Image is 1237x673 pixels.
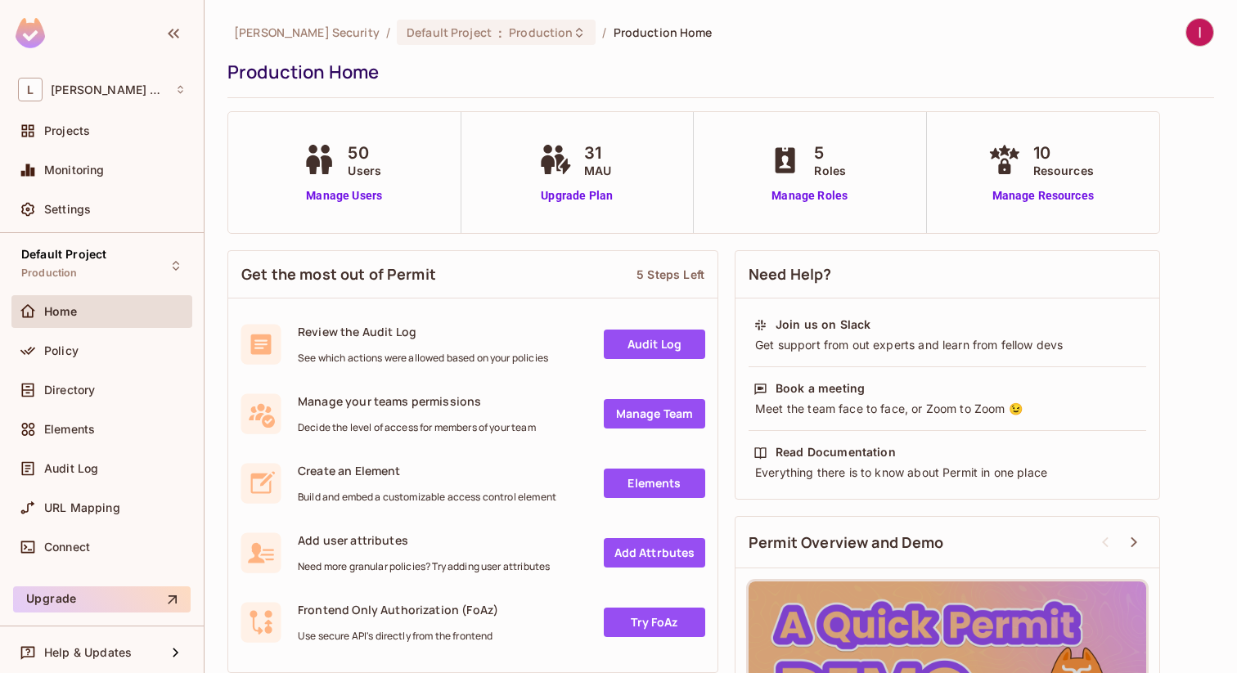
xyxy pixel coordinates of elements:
span: Need more granular policies? Try adding user attributes [298,560,550,573]
span: Add user attributes [298,532,550,548]
div: 5 Steps Left [636,267,704,282]
li: / [602,25,606,40]
span: Production [509,25,573,40]
span: Use secure API's directly from the frontend [298,630,498,643]
a: Try FoAz [604,608,705,637]
div: Read Documentation [776,444,896,460]
span: Need Help? [749,264,832,285]
div: Join us on Slack [776,316,870,333]
a: Manage Resources [984,187,1102,204]
span: Decide the level of access for members of your team [298,421,536,434]
span: Policy [44,344,79,357]
span: Users [348,162,381,179]
span: the active workspace [234,25,380,40]
li: / [386,25,390,40]
span: 31 [584,141,611,165]
div: Get support from out experts and learn from fellow devs [753,337,1141,353]
span: Build and embed a customizable access control element [298,491,556,504]
a: Elements [604,469,705,498]
span: Monitoring [44,164,105,177]
span: Help & Updates [44,646,132,659]
span: : [497,26,503,39]
span: Get the most out of Permit [241,264,436,285]
span: Review the Audit Log [298,324,548,339]
a: Upgrade Plan [535,187,619,204]
img: Itay Nahum [1186,19,1213,46]
span: 10 [1033,141,1094,165]
span: Settings [44,203,91,216]
span: Workspace: Lumia Security [51,83,167,96]
span: Default Project [407,25,492,40]
span: URL Mapping [44,501,120,514]
span: Roles [814,162,846,179]
span: Manage your teams permissions [298,393,536,409]
span: See which actions were allowed based on your policies [298,352,548,365]
span: Resources [1033,162,1094,179]
span: Default Project [21,248,106,261]
span: Elements [44,423,95,436]
div: Everything there is to know about Permit in one place [753,464,1141,481]
a: Manage Users [299,187,389,204]
span: Production [21,267,78,280]
span: Production Home [614,25,713,40]
span: Directory [44,384,95,397]
span: Projects [44,124,90,137]
span: L [18,78,43,101]
div: Meet the team face to face, or Zoom to Zoom 😉 [753,401,1141,417]
button: Upgrade [13,586,191,612]
div: Book a meeting [776,380,865,397]
span: MAU [584,162,611,179]
span: Create an Element [298,463,556,478]
span: Audit Log [44,462,98,475]
a: Manage Team [604,399,705,428]
span: 50 [348,141,381,165]
span: Connect [44,541,90,554]
span: Permit Overview and Demo [749,532,944,553]
a: Audit Log [604,330,705,359]
span: Home [44,305,78,318]
span: Frontend Only Authorization (FoAz) [298,602,498,617]
div: Production Home [227,60,1206,84]
a: Add Attrbutes [604,538,705,568]
a: Manage Roles [765,187,854,204]
img: SReyMgAAAABJRU5ErkJggg== [16,18,45,48]
span: 5 [814,141,846,165]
